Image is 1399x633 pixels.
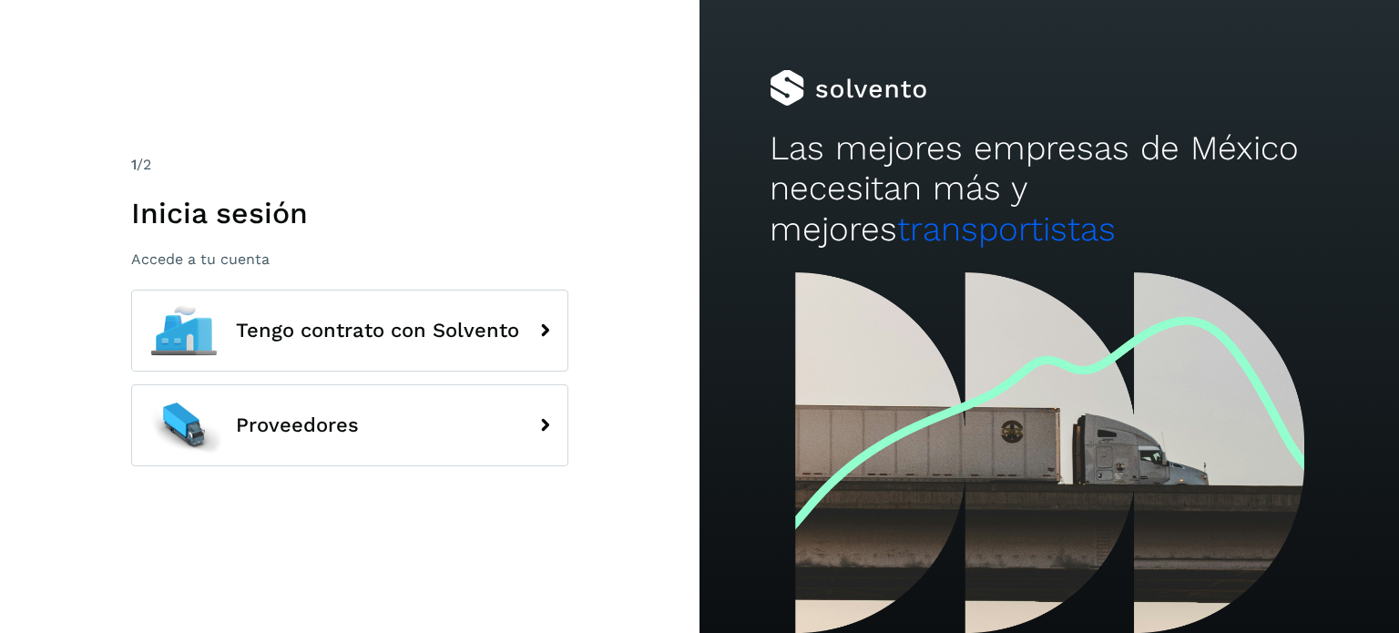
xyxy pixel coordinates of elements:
[236,414,359,436] span: Proveedores
[236,320,519,342] span: Tengo contrato con Solvento
[131,154,568,176] div: /2
[131,196,568,230] h1: Inicia sesión
[897,209,1116,249] span: transportistas
[131,156,137,173] span: 1
[131,384,568,466] button: Proveedores
[770,128,1329,250] h2: Las mejores empresas de México necesitan más y mejores
[131,290,568,372] button: Tengo contrato con Solvento
[131,250,568,268] p: Accede a tu cuenta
